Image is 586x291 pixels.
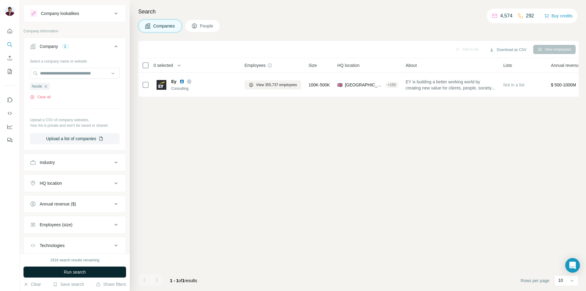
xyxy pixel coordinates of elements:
[50,257,99,263] div: 1916 search results remaining
[5,121,15,132] button: Dashboard
[40,180,62,186] div: HQ location
[32,84,42,89] span: Nestlé
[544,12,573,20] button: Buy credits
[96,281,126,287] button: Share filters
[521,278,549,284] span: Rows per page
[551,62,581,68] span: Annual revenue
[41,10,79,16] div: Company lookalikes
[406,79,496,91] span: EY is building a better working world by creating new value for clients, people, society, the pla...
[526,12,534,20] p: 292
[40,201,76,207] div: Annual revenue ($)
[30,117,120,123] p: Upload a CSV of company websites.
[5,135,15,146] button: Feedback
[5,66,15,77] button: My lists
[171,78,176,85] span: Ey
[485,45,530,54] button: Download as CSV
[30,133,120,144] button: Upload a list of companies
[5,26,15,37] button: Quick start
[53,281,84,287] button: Save search
[337,82,342,88] span: 🇬🇧
[5,6,15,16] img: Avatar
[24,176,126,191] button: HQ location
[170,278,197,283] span: results
[200,23,214,29] span: People
[24,155,126,170] button: Industry
[24,6,126,21] button: Company lookalikes
[337,62,360,68] span: HQ location
[64,269,86,275] span: Run search
[406,62,417,68] span: About
[5,108,15,119] button: Use Surfe API
[40,222,72,228] div: Employees (size)
[170,278,179,283] span: 1 - 1
[551,82,576,87] span: $ 500-1000M
[182,278,185,283] span: 1
[30,94,51,100] button: Clear all
[503,82,524,87] span: Not in a list
[157,80,166,90] img: Logo of Ey
[24,197,126,211] button: Annual revenue ($)
[24,267,126,278] button: Run search
[5,53,15,64] button: Enrich CSV
[503,62,512,68] span: Lists
[5,39,15,50] button: Search
[309,82,330,88] span: 100K-500K
[558,277,563,283] p: 10
[244,62,266,68] span: Employees
[565,258,580,273] div: Open Intercom Messenger
[500,12,512,20] p: 4,574
[24,28,126,34] p: Company information
[40,43,58,49] div: Company
[40,159,55,166] div: Industry
[345,82,383,88] span: [GEOGRAPHIC_DATA], [GEOGRAPHIC_DATA], [GEOGRAPHIC_DATA]
[30,123,120,128] p: Your list is private and won't be saved or shared.
[179,278,182,283] span: of
[24,238,126,253] button: Technologies
[179,79,184,84] img: LinkedIn logo
[24,217,126,232] button: Employees (size)
[24,39,126,56] button: Company1
[309,62,317,68] span: Size
[385,82,398,88] div: + 150
[138,7,579,16] h4: Search
[62,44,69,49] div: 1
[30,56,120,64] div: Select a company name or website
[244,80,301,89] button: View 355,737 employees
[153,23,175,29] span: Companies
[40,242,65,249] div: Technologies
[24,281,41,287] button: Clear
[5,94,15,105] button: Use Surfe on LinkedIn
[154,62,173,68] span: 0 selected
[256,82,297,88] span: View 355,737 employees
[171,86,237,91] div: Consulting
